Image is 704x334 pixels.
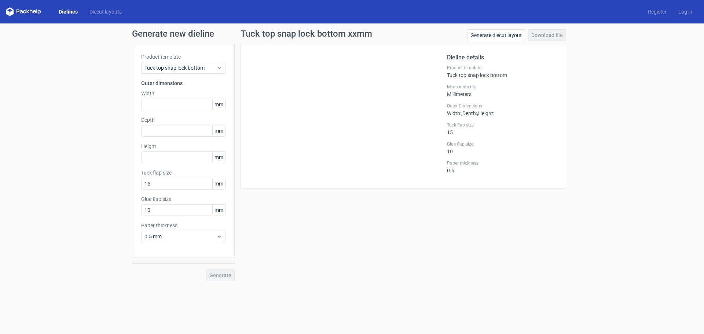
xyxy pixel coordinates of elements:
[132,29,572,38] h1: Generate new dieline
[447,84,557,90] label: Measurements
[447,122,557,135] div: 15
[642,8,672,15] a: Register
[447,103,557,109] label: Outer Dimensions
[212,205,225,216] span: mm
[212,152,225,163] span: mm
[212,178,225,189] span: mm
[447,122,557,128] label: Tuck flap size
[141,116,225,124] label: Depth
[144,233,217,240] span: 0.5 mm
[477,110,494,116] span: , Height :
[447,160,557,166] label: Paper thickness
[53,8,84,15] a: Dielines
[141,195,225,203] label: Glue flap size
[141,90,225,97] label: Width
[447,84,557,97] div: Millimeters
[467,29,525,41] a: Generate diecut layout
[212,99,225,110] span: mm
[212,125,225,136] span: mm
[447,141,557,154] div: 10
[447,141,557,147] label: Glue flap size
[241,29,372,38] h1: Tuck top snap lock bottom xxmm
[461,110,477,116] span: , Depth :
[141,222,225,229] label: Paper thickness
[141,143,225,150] label: Height
[141,169,225,176] label: Tuck flap size
[672,8,698,15] a: Log in
[141,80,225,87] h3: Outer dimensions
[447,65,557,78] div: Tuck top snap lock bottom
[447,65,557,71] label: Product template
[141,53,225,60] label: Product template
[447,110,461,116] span: Width :
[447,53,557,62] h2: Dieline details
[84,8,128,15] a: Diecut layouts
[447,160,557,173] div: 0.5
[144,64,217,71] span: Tuck top snap lock bottom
